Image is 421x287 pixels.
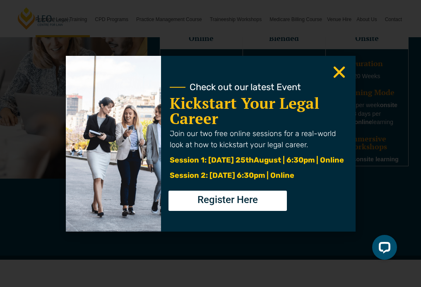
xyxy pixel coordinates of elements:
[170,171,294,180] span: Session 2: [DATE] 6:30pm | Online
[197,195,258,205] span: Register Here
[331,64,347,80] a: Close
[254,155,344,165] span: August | 6:30pm | Online
[366,232,400,266] iframe: LiveChat chat widget
[170,129,336,149] span: Join our two free online sessions for a real-world look at how to kickstart your legal career.
[170,93,319,129] a: Kickstart Your Legal Career
[245,155,254,165] span: th
[170,155,245,165] span: Session 1: [DATE] 25
[168,191,287,211] a: Register Here
[190,83,301,92] span: Check out our latest Event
